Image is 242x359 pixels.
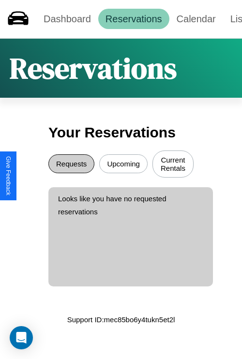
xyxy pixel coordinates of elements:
a: Calendar [169,9,223,29]
p: Looks like you have no requested reservations [58,192,203,218]
div: Give Feedback [5,156,12,195]
a: Dashboard [36,9,98,29]
h1: Reservations [10,48,177,88]
button: Current Rentals [152,150,194,178]
button: Upcoming [99,154,148,173]
div: Open Intercom Messenger [10,326,33,349]
button: Requests [48,154,94,173]
a: Reservations [98,9,169,29]
p: Support ID: mec85bo6y4tukn5et2l [67,313,175,326]
h3: Your Reservations [48,120,194,146]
